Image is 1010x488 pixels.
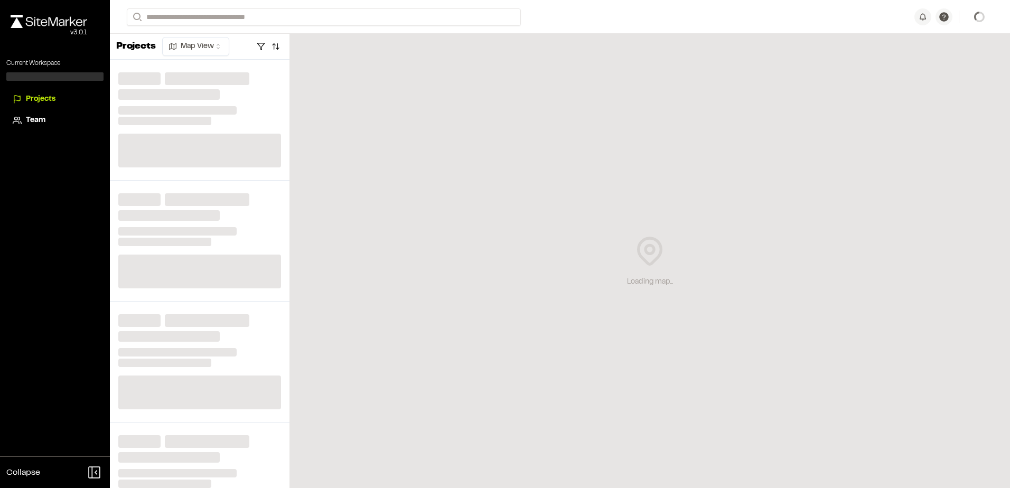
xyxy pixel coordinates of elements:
[26,115,45,126] span: Team
[627,276,673,288] div: Loading map...
[116,40,156,54] p: Projects
[11,15,87,28] img: rebrand.png
[6,59,104,68] p: Current Workspace
[127,8,146,26] button: Search
[13,115,97,126] a: Team
[6,466,40,479] span: Collapse
[26,93,55,105] span: Projects
[13,93,97,105] a: Projects
[11,28,87,37] div: Oh geez...please don't...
